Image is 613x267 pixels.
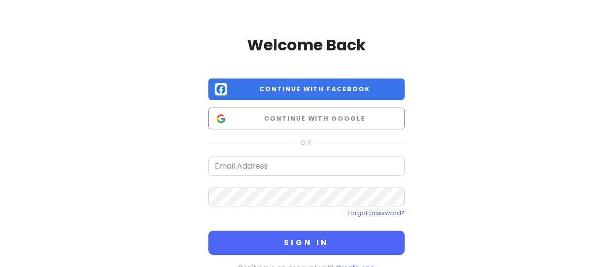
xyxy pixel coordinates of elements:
button: Sign in [208,231,405,255]
button: Continue with Google [208,108,405,129]
button: Continue with Facebook [208,79,405,100]
span: Continue with Facebook [231,84,398,94]
span: Continue with Google [231,114,398,124]
img: Google logo [215,112,227,125]
h2: Welcome Back [208,35,405,55]
a: Forgot password? [347,209,405,217]
img: Facebook logo [215,83,227,95]
input: Email Address [208,157,405,176]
